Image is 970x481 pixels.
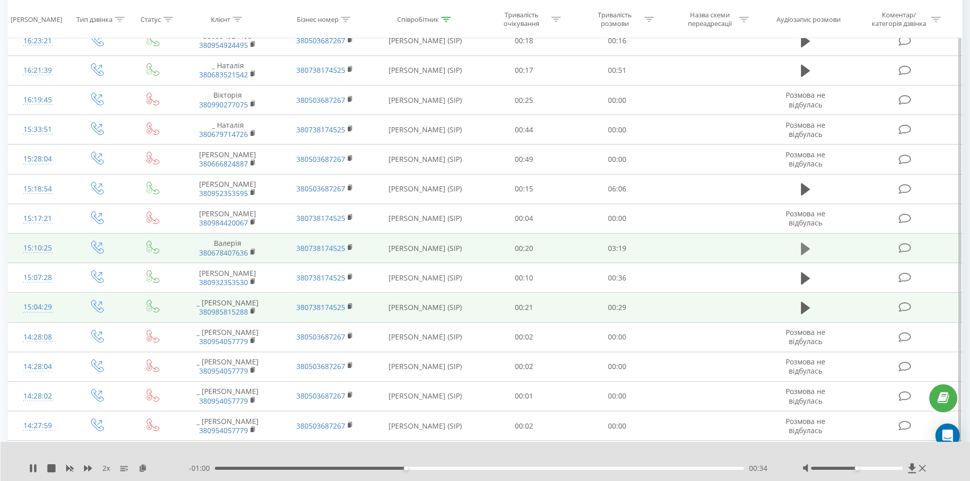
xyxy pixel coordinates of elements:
[199,248,248,258] a: 380678407636
[179,26,276,55] td: 380954924495
[18,327,58,347] div: 14:28:08
[179,234,276,263] td: Валерія
[571,234,664,263] td: 03:19
[199,277,248,287] a: 380932353530
[179,263,276,293] td: [PERSON_NAME]
[786,357,825,376] span: Розмова не відбулась
[478,441,571,470] td: 00:01
[869,11,929,28] div: Коментар/категорія дзвінка
[199,426,248,435] a: 380954057779
[179,174,276,204] td: [PERSON_NAME]
[777,15,841,23] div: Аудіозапис розмови
[478,26,571,55] td: 00:18
[571,26,664,55] td: 00:16
[296,65,345,75] a: 380738174525
[571,204,664,233] td: 00:00
[749,463,767,473] span: 00:34
[373,145,478,174] td: [PERSON_NAME] (SIP)
[199,218,248,228] a: 380984420067
[478,352,571,381] td: 00:02
[478,263,571,293] td: 00:10
[571,86,664,115] td: 00:00
[373,204,478,233] td: [PERSON_NAME] (SIP)
[682,11,737,28] div: Назва схеми переадресації
[179,86,276,115] td: Вікторія
[478,322,571,352] td: 00:02
[373,441,478,470] td: [PERSON_NAME] (SIP)
[786,416,825,435] span: Розмова не відбулась
[199,188,248,198] a: 380952353595
[373,86,478,115] td: [PERSON_NAME] (SIP)
[76,15,113,23] div: Тип дзвінка
[296,421,345,431] a: 380503687267
[18,31,58,51] div: 16:23:21
[199,70,248,79] a: 380683521542
[199,307,248,317] a: 380985815288
[571,145,664,174] td: 00:00
[18,238,58,258] div: 15:10:25
[373,234,478,263] td: [PERSON_NAME] (SIP)
[297,15,339,23] div: Бізнес номер
[373,174,478,204] td: [PERSON_NAME] (SIP)
[397,15,439,23] div: Співробітник
[18,297,58,317] div: 15:04:29
[786,150,825,168] span: Розмова не відбулась
[18,179,58,199] div: 15:18:54
[179,411,276,441] td: _ [PERSON_NAME]
[478,55,571,85] td: 00:17
[478,381,571,411] td: 00:01
[478,174,571,204] td: 00:15
[18,416,58,436] div: 14:27:59
[373,55,478,85] td: [PERSON_NAME] (SIP)
[494,11,549,28] div: Тривалість очікування
[571,411,664,441] td: 00:00
[199,336,248,346] a: 380954057779
[571,263,664,293] td: 00:36
[18,61,58,80] div: 16:21:39
[373,352,478,381] td: [PERSON_NAME] (SIP)
[179,145,276,174] td: [PERSON_NAME]
[141,15,161,23] div: Статус
[478,145,571,174] td: 00:49
[199,40,248,50] a: 380954924495
[478,411,571,441] td: 00:02
[373,322,478,352] td: [PERSON_NAME] (SIP)
[296,125,345,134] a: 380738174525
[478,115,571,145] td: 00:44
[571,381,664,411] td: 00:00
[296,95,345,105] a: 380503687267
[199,129,248,139] a: 380679714726
[179,441,276,470] td: _ [PERSON_NAME]
[18,386,58,406] div: 14:28:02
[18,149,58,169] div: 15:28:04
[189,463,215,473] span: - 01:00
[179,381,276,411] td: _ [PERSON_NAME]
[478,204,571,233] td: 00:04
[786,209,825,228] span: Розмова не відбулась
[478,86,571,115] td: 00:25
[211,15,230,23] div: Клієнт
[571,293,664,322] td: 00:29
[571,352,664,381] td: 00:00
[935,423,960,448] div: Open Intercom Messenger
[296,361,345,371] a: 380503687267
[478,293,571,322] td: 00:21
[18,268,58,288] div: 15:07:28
[18,90,58,110] div: 16:19:45
[179,55,276,85] td: _ Наталія
[11,15,62,23] div: [PERSON_NAME]
[296,332,345,342] a: 380503687267
[373,411,478,441] td: [PERSON_NAME] (SIP)
[199,366,248,376] a: 380954057779
[296,213,345,223] a: 380738174525
[102,463,110,473] span: 2 x
[786,90,825,109] span: Розмова не відбулась
[296,273,345,282] a: 380738174525
[373,115,478,145] td: [PERSON_NAME] (SIP)
[571,115,664,145] td: 00:00
[786,120,825,139] span: Розмова не відбулась
[571,55,664,85] td: 00:51
[588,11,642,28] div: Тривалість розмови
[179,204,276,233] td: [PERSON_NAME]
[296,154,345,164] a: 380503687267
